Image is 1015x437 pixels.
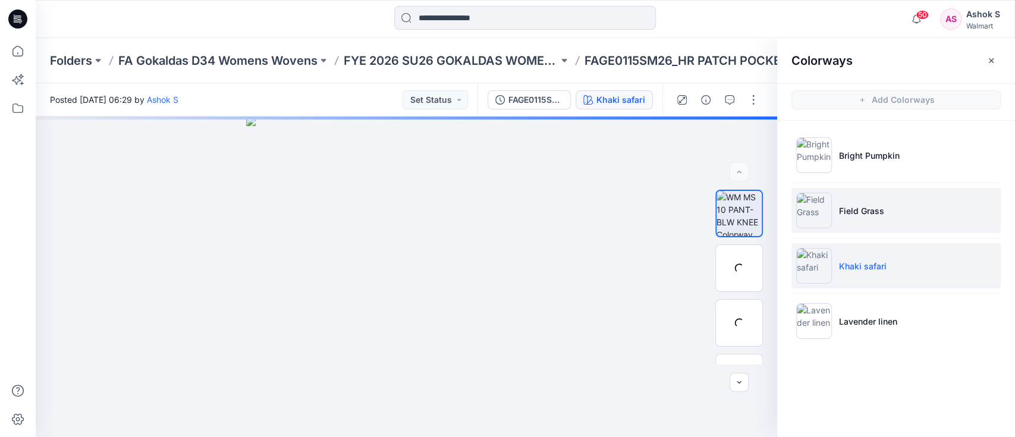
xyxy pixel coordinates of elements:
img: Lavender linen [796,303,832,339]
a: Folders [50,52,92,69]
img: eyJhbGciOiJIUzI1NiIsImtpZCI6IjAiLCJzbHQiOiJzZXMiLCJ0eXAiOiJKV1QifQ.eyJkYXRhIjp7InR5cGUiOiJzdG9yYW... [246,117,567,437]
span: 50 [916,10,929,20]
button: Khaki safari [576,90,653,109]
p: Khaki safari [839,260,887,272]
a: Ashok S [147,95,178,105]
div: FAGE0115SM26_HR PATCH POCKET CROPPED WIDE LEG [508,93,563,106]
img: WM MS 10 PANT-BLW KNEE Colorway wo Avatar [717,191,762,236]
button: FAGE0115SM26_HR PATCH POCKET CROPPED WIDE LEG [488,90,571,109]
a: FYE 2026 SU26 GOKALDAS WOMENS WOVEN [344,52,558,69]
button: Details [696,90,715,109]
img: Khaki safari [796,248,832,284]
span: Posted [DATE] 06:29 by [50,93,178,106]
p: FAGE0115SM26_HR PATCH POCKET CROPPED WIDE LEG [585,52,799,69]
p: Bright Pumpkin [839,149,900,162]
div: AS [940,8,961,30]
div: Khaki safari [596,93,645,106]
div: Walmart [966,21,1000,30]
a: FA Gokaldas D34 Womens Wovens [118,52,318,69]
img: Bright Pumpkin [796,137,832,173]
p: Lavender linen [839,315,897,328]
h2: Colorways [791,54,853,68]
div: Ashok S [966,7,1000,21]
p: Field Grass [839,205,884,217]
img: Field Grass [796,193,832,228]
